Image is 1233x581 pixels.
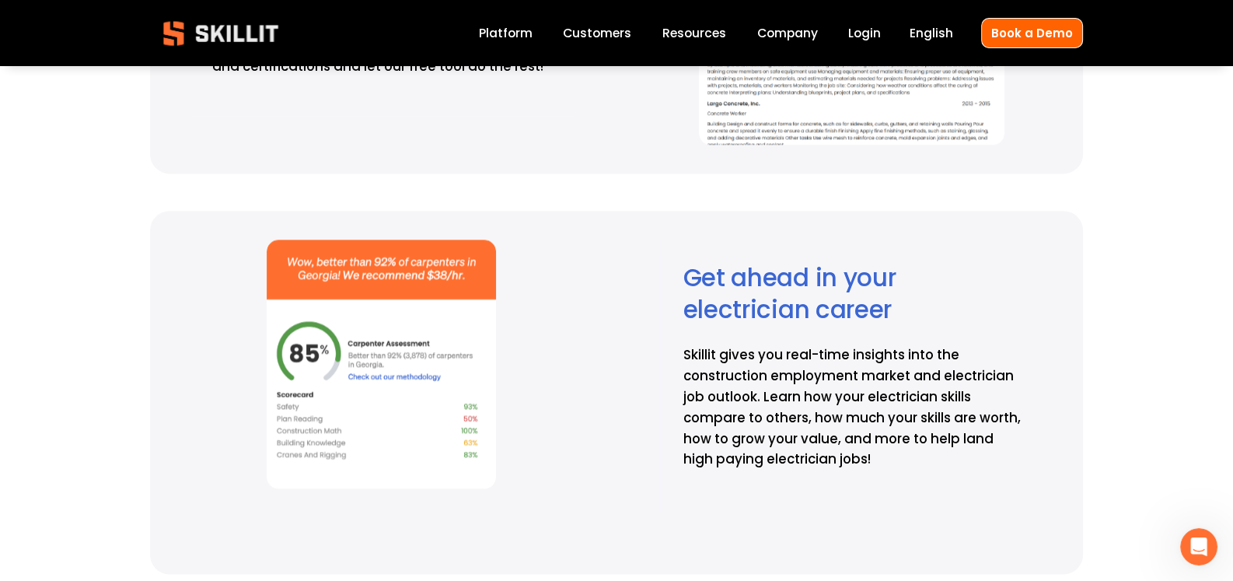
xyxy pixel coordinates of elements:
a: Book a Demo [981,18,1083,48]
a: Company [756,23,817,44]
span: Skillit gives you real-time insights into the construction employment market and electrician job ... [683,345,1027,468]
span: English [910,24,953,42]
a: Platform [479,23,533,44]
a: folder dropdown [662,23,726,44]
a: Customers [563,23,631,44]
iframe: Intercom live chat [1180,528,1217,565]
a: Login [848,23,881,44]
img: Skillit [150,10,292,57]
span: Resources [662,24,726,42]
span: Get ahead in your electrician career [683,261,902,327]
div: language picker [910,23,953,44]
